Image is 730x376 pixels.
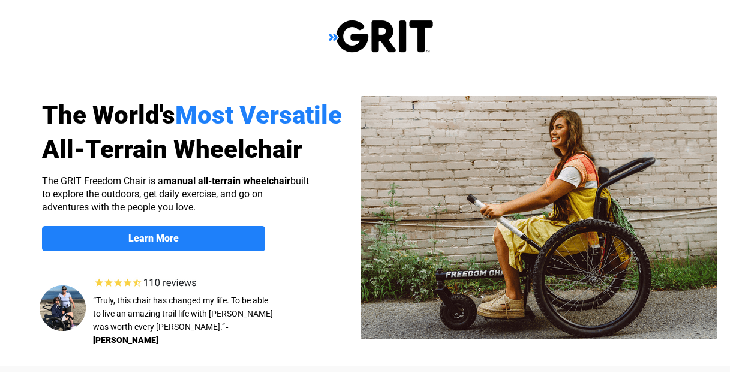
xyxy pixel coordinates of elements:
a: Learn More [42,226,265,251]
span: “Truly, this chair has changed my life. To be able to live an amazing trail life with [PERSON_NAM... [93,296,273,332]
span: Most Versatile [175,100,342,130]
strong: Learn More [128,233,179,244]
span: The World's [42,100,175,130]
span: The GRIT Freedom Chair is a built to explore the outdoors, get daily exercise, and go on adventur... [42,175,309,213]
strong: manual all-terrain wheelchair [163,175,290,187]
span: All-Terrain Wheelchair [42,134,302,164]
